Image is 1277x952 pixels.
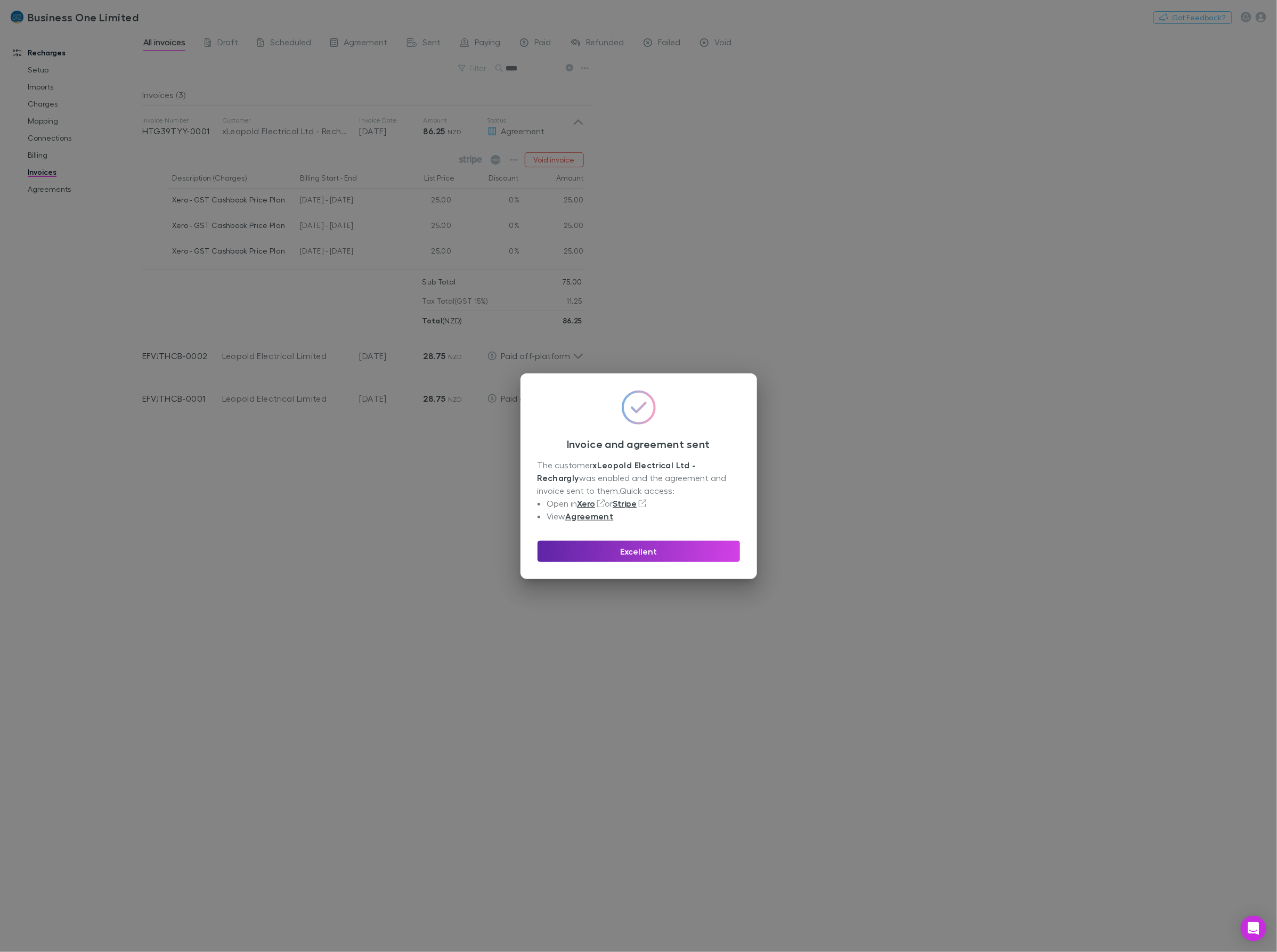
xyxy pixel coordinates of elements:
a: Xero [577,498,595,509]
div: The customer was enabled and the agreement and invoice sent to them. Quick access: [538,459,740,523]
li: View [547,510,739,523]
img: svg%3e [622,390,656,425]
a: Stripe [613,498,637,509]
strong: xLeopold Electrical Ltd - Rechargly [538,460,699,483]
a: Agreement [565,511,613,522]
div: Open Intercom Messenger [1241,916,1266,941]
li: Open in or [547,497,739,510]
button: Excellent [538,541,740,562]
h3: Invoice and agreement sent [538,437,740,450]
